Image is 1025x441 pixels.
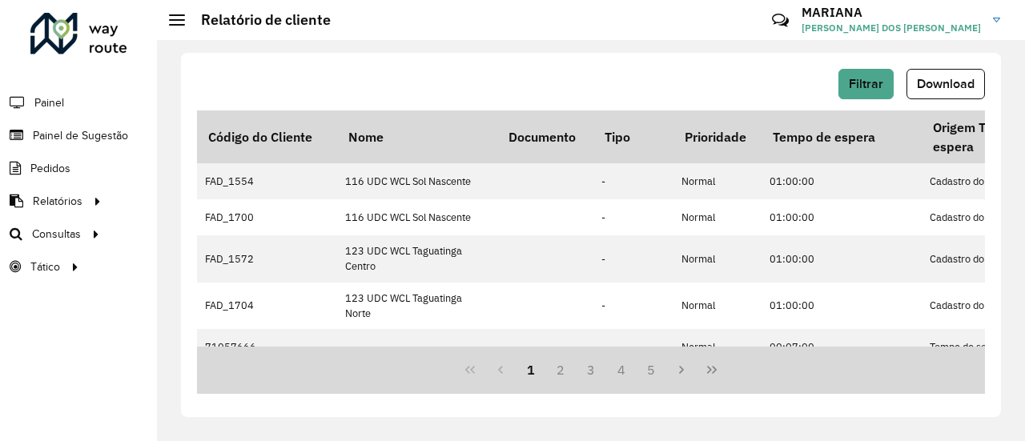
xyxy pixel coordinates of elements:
td: 116 UDC WCL Sol Nascente [337,199,497,235]
h3: MARIANA [802,5,981,20]
td: 00:07:00 [762,329,922,365]
td: 01:00:00 [762,163,922,199]
td: 116 UDC WCL Sol Nascente [337,163,497,199]
span: Download [917,77,975,90]
span: Painel de Sugestão [33,127,128,144]
td: Normal [673,235,762,282]
td: FAD_1554 [197,163,337,199]
td: 01:00:00 [762,235,922,282]
td: Normal [673,199,762,235]
th: Código do Cliente [197,110,337,163]
button: Last Page [697,355,727,385]
td: 123 UDC WCL Taguatinga Norte [337,283,497,329]
td: . [337,329,497,365]
span: Filtrar [849,77,883,90]
td: Normal [673,329,762,365]
td: 01:00:00 [762,283,922,329]
th: Documento [497,110,593,163]
button: Filtrar [838,69,894,99]
td: - [593,235,673,282]
span: Painel [34,94,64,111]
button: Download [906,69,985,99]
td: - [593,283,673,329]
h2: Relatório de cliente [185,11,331,29]
td: FAD_1572 [197,235,337,282]
td: 01:00:00 [762,199,922,235]
button: 3 [576,355,606,385]
th: Nome [337,110,497,163]
td: 71057666 [197,329,337,365]
td: Normal [673,283,762,329]
th: Tipo [593,110,673,163]
td: - [593,329,673,365]
span: Relatórios [33,193,82,210]
td: - [593,199,673,235]
span: Consultas [32,226,81,243]
td: Normal [673,163,762,199]
td: FAD_1704 [197,283,337,329]
span: Pedidos [30,160,70,177]
span: [PERSON_NAME] DOS [PERSON_NAME] [802,21,981,35]
button: Next Page [666,355,697,385]
th: Prioridade [673,110,762,163]
button: 2 [545,355,576,385]
a: Contato Rápido [763,3,798,38]
td: - [593,163,673,199]
td: FAD_1700 [197,199,337,235]
button: 5 [637,355,667,385]
th: Tempo de espera [762,110,922,163]
span: Tático [30,259,60,275]
td: 123 UDC WCL Taguatinga Centro [337,235,497,282]
button: 4 [606,355,637,385]
button: 1 [516,355,546,385]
